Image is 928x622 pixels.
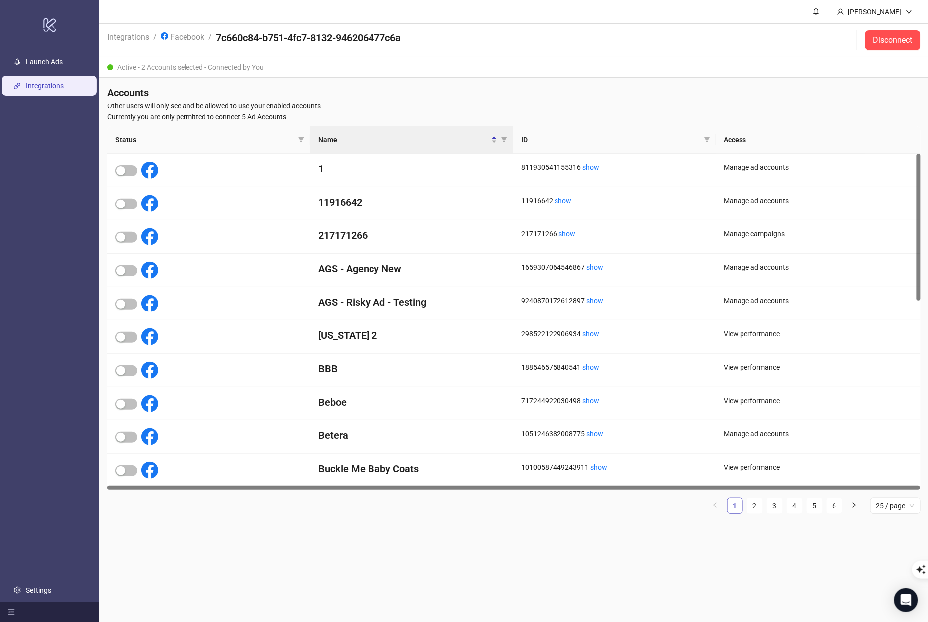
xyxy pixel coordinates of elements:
a: Integrations [26,82,64,90]
a: show [586,263,603,271]
li: 2 [747,498,763,514]
li: / [153,31,157,50]
a: Launch Ads [26,58,63,66]
li: Previous Page [707,498,723,514]
span: down [906,8,913,15]
th: Name [310,126,513,154]
button: left [707,498,723,514]
a: 3 [767,498,782,513]
li: 6 [827,498,842,514]
span: Other users will only see and be allowed to use your enabled accounts [107,101,921,111]
div: 10100587449243911 [521,462,708,473]
h4: Buckle Me Baby Coats [318,462,505,476]
div: View performance [724,395,913,406]
a: 5 [807,498,822,513]
a: 2 [747,498,762,513]
button: right [846,498,862,514]
span: Status [115,134,294,145]
h4: AGS - Agency New [318,262,505,276]
span: Name [318,134,489,145]
div: Open Intercom Messenger [894,588,918,612]
h4: 217171266 [318,228,505,242]
a: show [586,430,603,438]
div: View performance [724,362,913,373]
li: 1 [727,498,743,514]
span: Disconnect [873,36,913,45]
div: View performance [724,328,913,339]
a: Settings [26,586,51,594]
div: [PERSON_NAME] [844,6,906,17]
span: filter [501,137,507,143]
div: View performance [724,462,913,473]
a: 6 [827,498,842,513]
span: left [712,502,718,508]
a: show [582,163,599,171]
div: Manage ad accounts [724,195,913,206]
span: filter [702,132,712,147]
li: 3 [767,498,783,514]
span: filter [704,137,710,143]
a: Facebook [159,31,206,42]
a: 4 [787,498,802,513]
th: Access [716,126,921,154]
a: show [558,230,575,238]
div: Manage ad accounts [724,428,913,439]
div: 188546575840541 [521,362,708,373]
div: 717244922030498 [521,395,708,406]
span: filter [296,132,306,147]
a: Integrations [105,31,151,42]
h4: 11916642 [318,195,505,209]
div: 9240870172612897 [521,295,708,306]
div: Manage ad accounts [724,262,913,273]
span: Currently you are only permitted to connect 5 Ad Accounts [107,111,921,122]
button: Disconnect [865,30,921,50]
div: 217171266 [521,228,708,239]
div: 298522122906934 [521,328,708,339]
h4: Beboe [318,395,505,409]
span: filter [298,137,304,143]
a: show [582,330,599,338]
span: right [851,502,857,508]
a: show [582,363,599,371]
span: bell [813,8,820,15]
li: Next Page [846,498,862,514]
a: show [582,397,599,405]
div: Page Size [870,498,921,514]
h4: BBB [318,362,505,376]
li: 5 [807,498,823,514]
h4: 1 [318,162,505,176]
li: 4 [787,498,803,514]
h4: AGS - Risky Ad - Testing [318,295,505,309]
div: 1659307064546867 [521,262,708,273]
h4: [US_STATE] 2 [318,328,505,342]
span: menu-fold [8,609,15,616]
a: show [590,463,607,471]
span: 25 / page [876,498,915,513]
li: / [208,31,212,50]
div: Manage ad accounts [724,162,913,173]
h4: Accounts [107,86,921,100]
span: ID [521,134,700,145]
span: user [837,8,844,15]
div: Manage campaigns [724,228,913,239]
a: 1 [728,498,742,513]
h4: Betera [318,428,505,442]
span: filter [499,132,509,147]
div: Manage ad accounts [724,295,913,306]
div: 811930541155316 [521,162,708,173]
a: show [555,197,571,205]
a: show [586,297,603,305]
h4: 7c660c84-b751-4fc7-8132-946206477c6a [216,31,401,45]
div: 11916642 [521,195,708,206]
div: 1051246382008775 [521,428,708,439]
